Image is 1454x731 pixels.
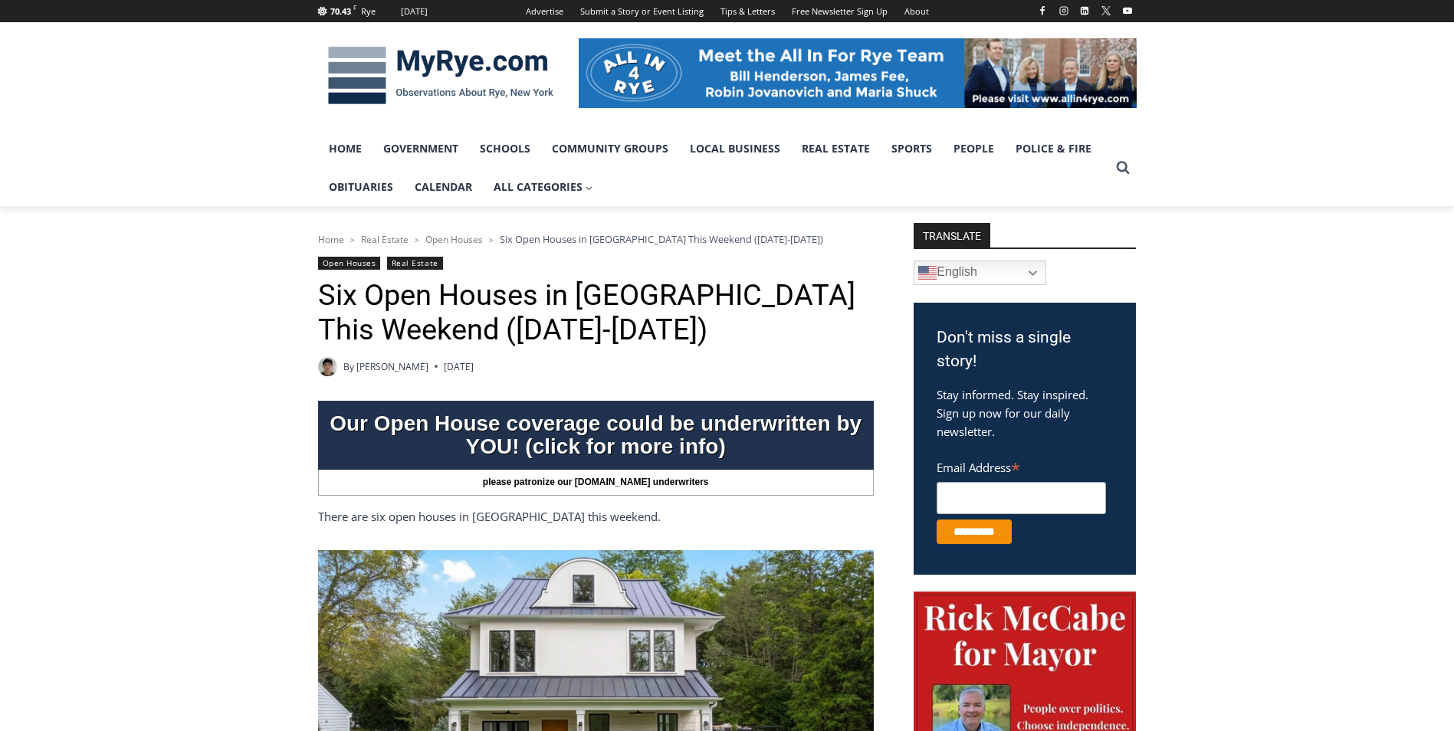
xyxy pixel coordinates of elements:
[1075,2,1094,20] a: Linkedin
[937,385,1113,441] p: Stay informed. Stay inspired. Sign up now for our daily newsletter.
[914,223,990,247] strong: TRANSLATE
[541,129,679,168] a: Community Groups
[318,401,874,496] a: Our Open House coverage could be underwritten by YOU! (click for more info) please patronize our ...
[356,360,428,373] a: [PERSON_NAME]
[318,233,344,246] a: Home
[1109,154,1137,182] button: View Search Form
[318,405,874,466] div: Our Open House coverage could be underwritten by YOU! (click for more info)
[881,129,943,168] a: Sports
[318,129,373,168] a: Home
[343,359,354,374] span: By
[318,168,404,206] a: Obituaries
[444,359,474,374] time: [DATE]
[350,234,355,245] span: >
[937,326,1113,374] h3: Don't miss a single story!
[361,233,409,246] a: Real Estate
[914,261,1046,285] a: English
[318,357,337,376] a: Author image
[387,257,443,270] a: Real Estate
[679,129,791,168] a: Local Business
[1118,2,1137,20] a: YouTube
[918,264,937,282] img: en
[318,36,563,116] img: MyRye.com
[318,129,1109,207] nav: Primary Navigation
[318,257,381,270] a: Open Houses
[1055,2,1073,20] a: Instagram
[404,168,483,206] a: Calendar
[1033,2,1052,20] a: Facebook
[943,129,1005,168] a: People
[373,129,469,168] a: Government
[494,179,593,195] span: All Categories
[401,5,428,18] div: [DATE]
[353,3,356,11] span: F
[330,5,351,17] span: 70.43
[318,470,874,496] div: please patronize our [DOMAIN_NAME] underwriters
[318,507,874,526] p: There are six open houses in [GEOGRAPHIC_DATA] this weekend.
[318,278,874,348] h1: Six Open Houses in [GEOGRAPHIC_DATA] This Weekend ([DATE]-[DATE])
[425,233,483,246] a: Open Houses
[1005,129,1102,168] a: Police & Fire
[489,234,494,245] span: >
[318,231,874,247] nav: Breadcrumbs
[791,129,881,168] a: Real Estate
[500,232,823,246] span: Six Open Houses in [GEOGRAPHIC_DATA] This Weekend ([DATE]-[DATE])
[1097,2,1115,20] a: X
[483,168,604,206] a: All Categories
[937,452,1106,480] label: Email Address
[318,357,337,376] img: Patel, Devan - bio cropped 200x200
[469,129,541,168] a: Schools
[361,5,376,18] div: Rye
[579,38,1137,107] img: All in for Rye
[415,234,419,245] span: >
